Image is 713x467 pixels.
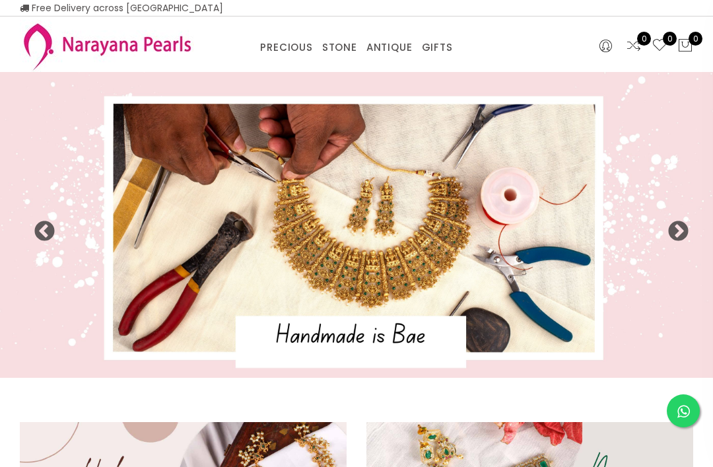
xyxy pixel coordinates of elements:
button: 0 [677,38,693,55]
button: Previous [33,221,46,234]
a: 0 [626,38,642,55]
a: STONE [322,38,357,57]
a: PRECIOUS [260,38,312,57]
a: 0 [652,38,667,55]
span: 0 [637,32,651,46]
button: Next [667,221,680,234]
span: Free Delivery across [GEOGRAPHIC_DATA] [20,1,223,15]
span: 0 [689,32,702,46]
a: GIFTS [422,38,453,57]
span: 0 [663,32,677,46]
a: ANTIQUE [366,38,413,57]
